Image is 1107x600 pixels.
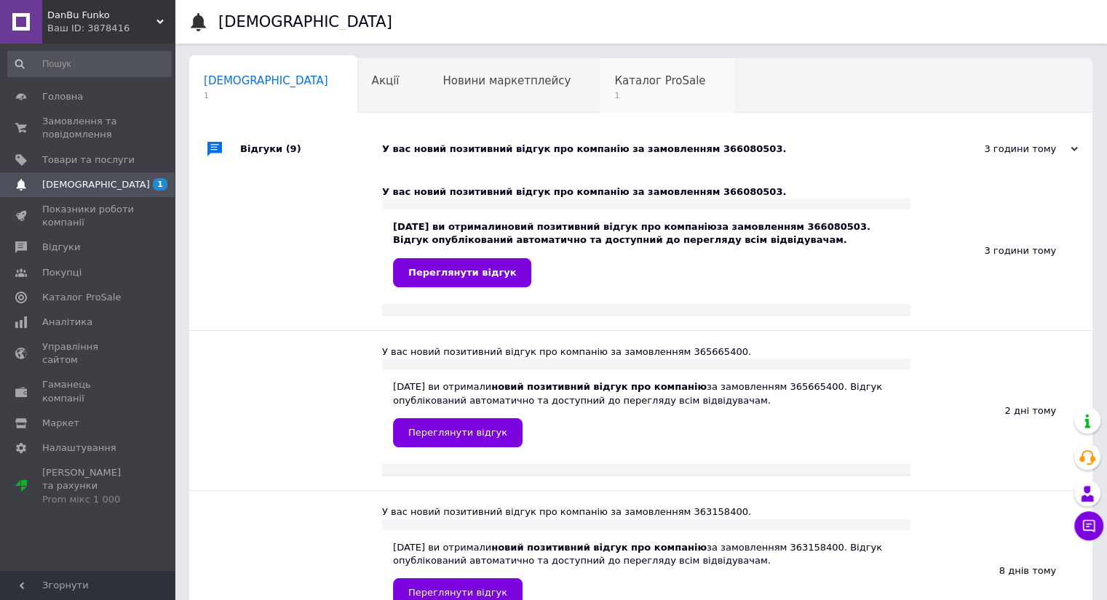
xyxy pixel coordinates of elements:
a: Переглянути відгук [393,418,523,447]
span: 1 [204,90,328,101]
span: DanBu Funko [47,9,156,22]
span: Замовлення та повідомлення [42,115,135,141]
span: Каталог ProSale [614,74,705,87]
span: Відгуки [42,241,80,254]
span: Показники роботи компанії [42,203,135,229]
span: 1 [153,178,167,191]
button: Чат з покупцем [1074,511,1103,540]
a: Переглянути відгук [393,258,531,287]
div: У вас новий позитивний відгук про компанію за замовленням 366080503. [382,185,910,199]
span: Головна [42,90,83,103]
span: Переглянути відгук [408,267,516,278]
div: 3 години тому [910,171,1092,330]
input: Пошук [7,51,172,77]
span: [DEMOGRAPHIC_DATA] [42,178,150,191]
div: У вас новий позитивний відгук про компанію за замовленням 363158400. [382,505,910,519]
div: Ваш ID: 3878416 [47,22,175,35]
div: [DATE] ви отримали за замовленням 366080503. Відгук опублікований автоматично та доступний до пер... [393,220,900,287]
div: 3 години тому [932,143,1078,156]
span: Переглянути відгук [408,427,507,438]
div: 2 дні тому [910,331,1092,490]
span: (9) [286,143,301,154]
span: Налаштування [42,441,116,455]
div: У вас новий позитивний відгук про компанію за замовленням 365665400. [382,345,910,359]
span: Каталог ProSale [42,291,121,304]
b: новий позитивний відгук про компанію [491,542,707,553]
div: Prom мікс 1 000 [42,493,135,506]
span: Аналітика [42,316,92,329]
div: Відгуки [240,127,382,171]
span: Гаманець компанії [42,378,135,404]
span: Товари та послуги [42,153,135,167]
span: Управління сайтом [42,340,135,367]
div: У вас новий позитивний відгук про компанію за замовленням 366080503. [382,143,932,156]
span: Новини маркетплейсу [443,74,571,87]
span: Маркет [42,417,79,430]
b: новий позитивний відгук про компанію [501,221,717,232]
h1: [DEMOGRAPHIC_DATA] [218,13,392,31]
span: Переглянути відгук [408,587,507,598]
span: [DEMOGRAPHIC_DATA] [204,74,328,87]
span: Покупці [42,266,82,279]
b: новий позитивний відгук про компанію [491,381,707,392]
span: [PERSON_NAME] та рахунки [42,466,135,506]
div: [DATE] ви отримали за замовленням 365665400. Відгук опублікований автоматично та доступний до пер... [393,380,900,447]
span: Акції [372,74,400,87]
span: 1 [614,90,705,101]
